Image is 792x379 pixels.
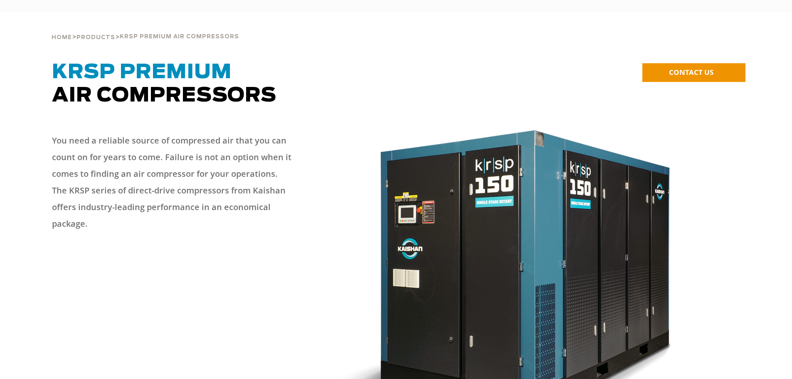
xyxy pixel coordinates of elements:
[52,33,72,41] a: Home
[52,35,72,40] span: Home
[76,33,115,41] a: Products
[52,12,239,44] div: > >
[52,132,293,232] p: You need a reliable source of compressed air that you can count on for years to come. Failure is ...
[52,62,276,106] span: Air Compressors
[669,67,713,77] span: CONTACT US
[120,34,239,40] span: krsp premium air compressors
[642,63,745,82] a: CONTACT US
[76,35,115,40] span: Products
[52,62,232,82] span: KRSP Premium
